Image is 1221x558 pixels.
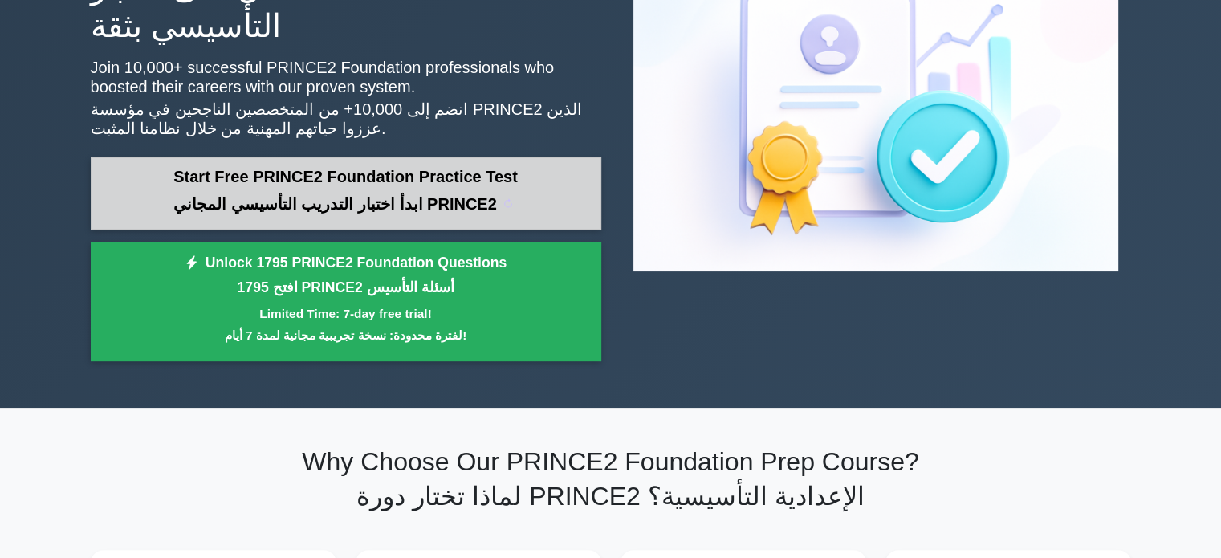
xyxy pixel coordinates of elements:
sider-trans-text: لماذا تختار دورة PRINCE2 الإعدادية التأسيسية؟ [356,482,864,511]
a: Unlock 1795 PRINCE2 Foundation Questionsافتح 1795 PRINCE2 أسئلة التأسيسLimited Time: 7-day free t... [91,242,601,361]
sider-trans-text: افتح 1795 PRINCE2 أسئلة التأسيس [238,279,454,295]
sider-trans-text: لفترة محدودة: نسخة تجريبية مجانية لمدة 7 أيام! [225,328,467,342]
p: Join 10,000+ successful PRINCE2 Foundation professionals who boosted their careers with our prove... [91,58,601,138]
sider-trans-text: ابدأ اختبار التدريب التأسيسي المجاني PRINCE2 [173,195,496,213]
a: Start Free PRINCE2 Foundation Practice Testابدأ اختبار التدريب التأسيسي المجاني PRINCE2 [91,157,601,230]
small: Limited Time: 7-day free trial! [111,304,581,344]
h2: Why Choose Our PRINCE2 Foundation Prep Course? [91,446,1131,511]
sider-trans-text: انضم إلى 10,000+ من المتخصصين الناجحين في مؤسسة PRINCE2 الذين عززوا حياتهم المهنية من خلال نظامنا... [91,100,583,137]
